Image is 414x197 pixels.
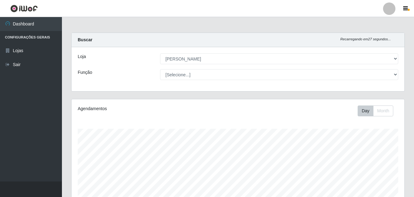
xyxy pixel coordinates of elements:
[358,105,393,116] div: First group
[10,5,38,12] img: CoreUI Logo
[358,105,373,116] button: Day
[78,105,206,112] div: Agendamentos
[358,105,398,116] div: Toolbar with button groups
[340,37,391,41] i: Recarregando em 27 segundos...
[373,105,393,116] button: Month
[78,69,92,76] label: Função
[78,53,86,60] label: Loja
[78,37,92,42] strong: Buscar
